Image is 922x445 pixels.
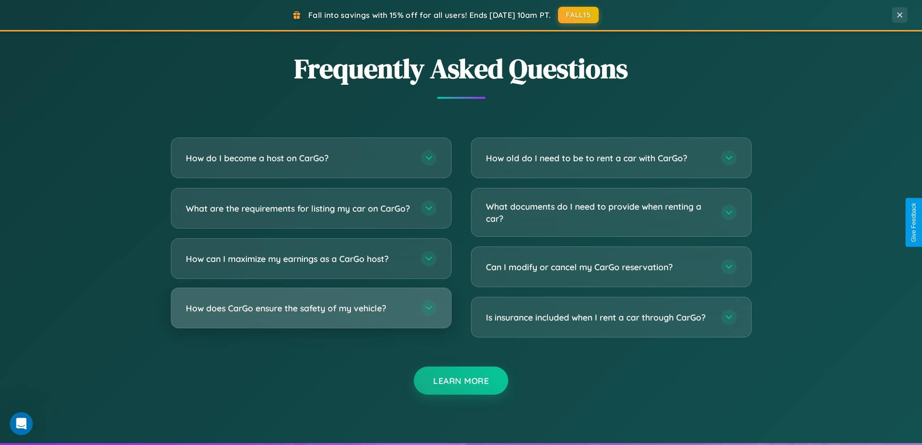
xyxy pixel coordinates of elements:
[486,152,711,164] h3: How old do I need to be to rent a car with CarGo?
[171,50,752,87] h2: Frequently Asked Questions
[186,302,411,314] h3: How does CarGo ensure the safety of my vehicle?
[308,10,551,20] span: Fall into savings with 15% off for all users! Ends [DATE] 10am PT.
[486,261,711,273] h3: Can I modify or cancel my CarGo reservation?
[486,200,711,224] h3: What documents do I need to provide when renting a car?
[186,253,411,265] h3: How can I maximize my earnings as a CarGo host?
[186,202,411,215] h3: What are the requirements for listing my car on CarGo?
[10,412,33,435] iframe: Intercom live chat
[910,203,917,242] div: Give Feedback
[486,311,711,323] h3: Is insurance included when I rent a car through CarGo?
[414,367,508,395] button: Learn More
[558,7,599,23] button: FALL15
[186,152,411,164] h3: How do I become a host on CarGo?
